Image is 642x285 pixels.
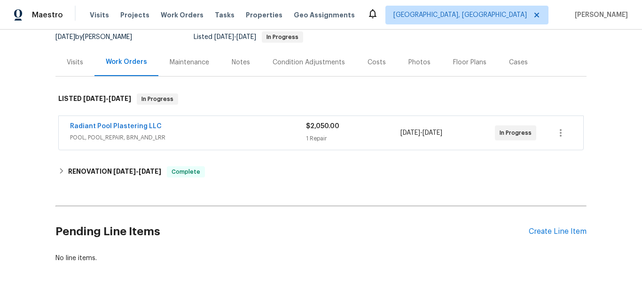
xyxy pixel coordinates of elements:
span: [DATE] [400,130,420,136]
div: Floor Plans [453,58,486,67]
h2: Pending Line Items [55,210,529,254]
div: Notes [232,58,250,67]
span: In Progress [263,34,302,40]
span: [PERSON_NAME] [571,10,628,20]
div: Cases [509,58,528,67]
span: [DATE] [423,130,442,136]
span: [DATE] [55,34,75,40]
div: Photos [408,58,431,67]
a: Radiant Pool Plastering LLC [70,123,162,130]
div: Condition Adjustments [273,58,345,67]
span: - [83,95,131,102]
div: Costs [368,58,386,67]
span: Properties [246,10,282,20]
h6: RENOVATION [68,166,161,177]
span: Complete [168,167,204,177]
span: [DATE] [236,34,256,40]
div: LISTED [DATE]-[DATE]In Progress [55,84,587,114]
div: Work Orders [106,57,147,67]
span: [DATE] [139,168,161,175]
span: - [400,128,442,138]
span: POOL, POOL_REPAIR, BRN_AND_LRR [70,133,306,142]
span: [DATE] [113,168,136,175]
span: Tasks [215,12,235,18]
span: In Progress [138,94,177,104]
div: RENOVATION [DATE]-[DATE]Complete [55,161,587,183]
span: [DATE] [214,34,234,40]
span: [GEOGRAPHIC_DATA], [GEOGRAPHIC_DATA] [393,10,527,20]
div: 1 Repair [306,134,400,143]
span: Visits [90,10,109,20]
span: Listed [194,34,303,40]
span: In Progress [500,128,535,138]
span: Geo Assignments [294,10,355,20]
span: [DATE] [83,95,106,102]
span: Maestro [32,10,63,20]
span: Projects [120,10,149,20]
span: $2,050.00 [306,123,339,130]
span: Work Orders [161,10,204,20]
div: No line items. [55,254,587,263]
span: [DATE] [109,95,131,102]
div: Visits [67,58,83,67]
div: Create Line Item [529,227,587,236]
span: - [214,34,256,40]
h6: LISTED [58,93,131,105]
div: Maintenance [170,58,209,67]
span: - [113,168,161,175]
div: by [PERSON_NAME] [55,31,143,43]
